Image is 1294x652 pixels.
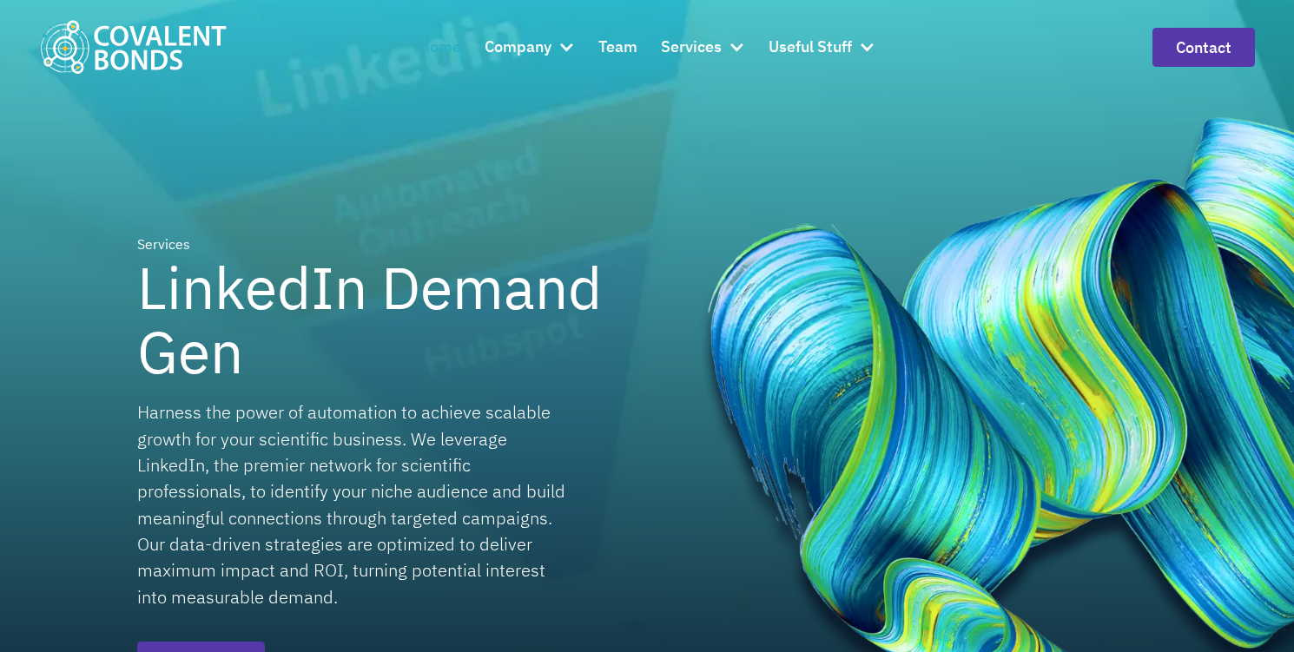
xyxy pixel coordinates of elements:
[769,35,852,60] div: Useful Stuff
[598,35,637,60] div: Team
[598,23,637,70] a: Team
[1152,28,1255,67] a: contact
[39,20,227,73] a: home
[661,35,722,60] div: Services
[485,23,575,70] div: Company
[137,399,567,610] div: Harness the power of automation to achieve scalable growth for your scientific business. We lever...
[485,35,551,60] div: Company
[137,234,190,255] div: Services
[1029,464,1294,652] iframe: Chat Widget
[661,23,745,70] div: Services
[419,35,461,60] div: Home
[137,255,684,385] h1: LinkedIn Demand Gen
[39,20,227,73] img: Covalent Bonds White / Teal Logo
[769,23,875,70] div: Useful Stuff
[419,23,461,70] a: Home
